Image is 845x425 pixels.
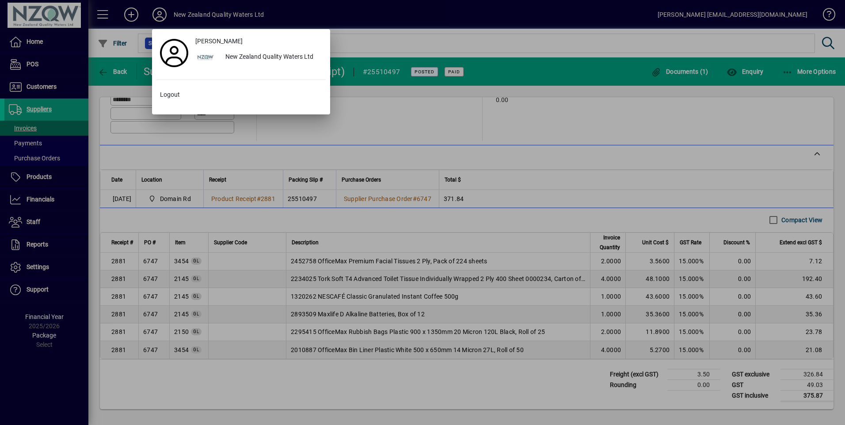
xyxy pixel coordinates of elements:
[160,90,180,99] span: Logout
[156,45,192,61] a: Profile
[218,49,326,65] div: New Zealand Quality Waters Ltd
[195,37,243,46] span: [PERSON_NAME]
[192,34,326,49] a: [PERSON_NAME]
[192,49,326,65] button: New Zealand Quality Waters Ltd
[156,87,326,103] button: Logout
